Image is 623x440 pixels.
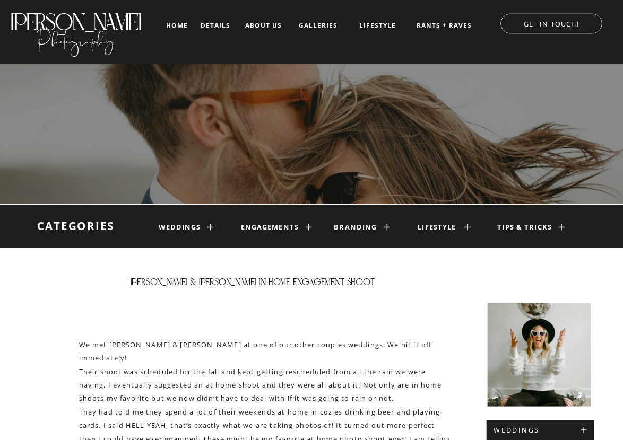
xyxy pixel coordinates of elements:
[351,22,404,29] a: LIFESTYLE
[333,223,377,232] a: branding
[242,22,285,29] a: about us
[201,22,230,28] a: details
[493,223,556,232] a: TIPS & TRICKS
[241,223,295,232] a: engagements
[297,22,340,29] a: galleries
[9,20,142,55] a: Photography
[9,8,142,25] a: [PERSON_NAME]
[165,22,189,29] a: home
[30,219,122,233] h1: categories
[413,223,461,232] a: lifestyle
[416,22,473,29] a: RANTS + RAVES
[158,223,201,232] a: weddings
[99,276,406,289] h1: [PERSON_NAME] & [PERSON_NAME] in Home Engagement Shoot
[490,17,613,28] a: GET IN TOUCH!
[494,427,586,435] a: WEDDINGS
